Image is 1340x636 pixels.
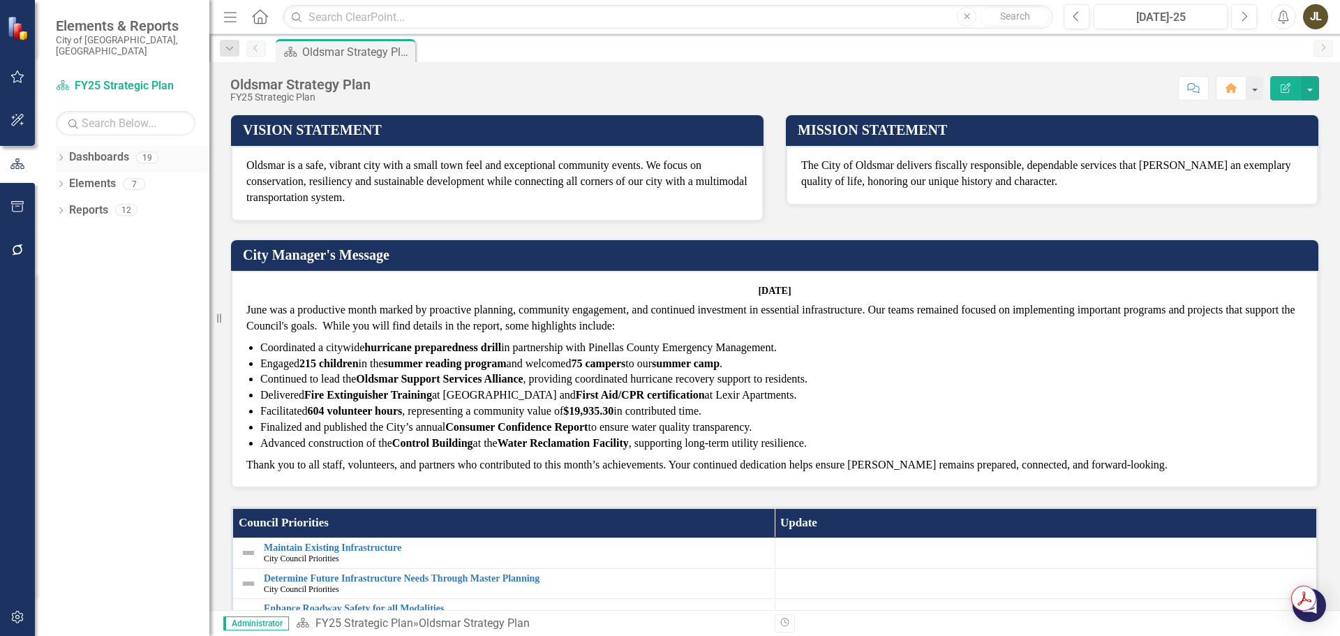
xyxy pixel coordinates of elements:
[56,111,195,135] input: Search Below...
[232,538,775,568] td: Double-Click to Edit Right Click for Context Menu
[230,92,371,103] div: FY25 Strategic Plan
[223,616,289,630] span: Administrator
[392,437,473,449] strong: Control Building
[260,371,1303,387] p: Continued to lead the , providing coordinated hurricane recovery support to residents.
[775,568,1317,599] td: Double-Click to Edit
[758,286,791,296] strong: [DATE]
[563,405,613,417] strong: $19,935.30
[232,568,775,599] td: Double-Click to Edit Right Click for Context Menu
[775,599,1317,630] td: Double-Click to Edit
[304,389,432,401] strong: Fire Extinguisher Training
[260,420,1303,436] p: Finalized and published the City’s annual to ensure water quality transparency.
[246,454,1303,473] p: Thank you to all staff, volunteers, and partners who contributed to this month’s achievements. Yo...
[69,149,129,165] a: Dashboards
[69,176,116,192] a: Elements
[240,545,257,561] img: Not Defined
[1303,4,1328,29] button: JL
[315,616,413,630] a: FY25 Strategic Plan
[230,77,371,92] div: Oldsmar Strategy Plan
[69,202,108,219] a: Reports
[260,436,1303,452] p: Advanced construction of the at the , supporting long-term utility resilience.
[246,302,1303,337] p: June was a productive month marked by proactive planning, community engagement, and continued inv...
[980,7,1050,27] button: Search
[296,616,764,632] div: »
[571,357,625,369] strong: 75 campers
[260,404,1303,420] p: Facilitated , representing a community value of in contributed time.
[308,405,403,417] strong: 604 volunteer hours
[264,542,768,553] a: Maintain Existing Infrastructure
[302,43,412,61] div: Oldsmar Strategy Plan
[576,389,705,401] strong: First Aid/CPR certification
[264,584,339,594] span: City Council Priorities
[283,5,1053,29] input: Search ClearPoint...
[419,616,530,630] div: Oldsmar Strategy Plan
[243,122,757,138] h3: VISION STATEMENT
[56,78,195,94] a: FY25 Strategic Plan
[232,599,775,630] td: Double-Click to Edit Right Click for Context Menu
[798,122,1311,138] h3: MISSION STATEMENT
[1099,9,1223,26] div: [DATE]-25
[56,17,195,34] span: Elements & Reports
[264,554,339,563] span: City Council Priorities
[260,356,1303,372] p: Engaged in the and welcomed to our .
[498,437,629,449] strong: Water Reclamation Facility
[240,606,257,623] img: Not Defined
[246,158,748,206] p: Oldsmar is a safe, vibrant city with a small town feel and exceptional community events. We focus...
[240,575,257,592] img: Not Defined
[801,158,1303,190] p: The City of Oldsmar delivers fiscally responsible, dependable services that [PERSON_NAME] an exem...
[384,357,507,369] strong: summer reading program
[260,387,1303,404] p: Delivered at [GEOGRAPHIC_DATA] and at Lexir Apartments.
[264,603,768,614] a: Enhance Roadway Safety for all Modalities
[445,421,588,433] strong: Consumer Confidence Report
[364,341,501,353] strong: hurricane preparedness drill
[775,538,1317,568] td: Double-Click to Edit
[260,340,1303,356] p: Coordinated a citywide in partnership with Pinellas County Emergency Management.
[1094,4,1228,29] button: [DATE]-25
[1000,10,1030,22] span: Search
[243,247,1311,262] h3: City Manager's Message
[7,15,31,40] img: ClearPoint Strategy
[136,151,158,163] div: 19
[115,205,137,216] div: 12
[652,357,720,369] strong: summer camp
[123,178,145,190] div: 7
[356,373,523,385] strong: Oldsmar Support Services Alliance
[299,357,359,369] strong: 215 children
[264,573,768,584] a: Determine Future Infrastructure Needs Through Master Planning
[56,34,195,57] small: City of [GEOGRAPHIC_DATA], [GEOGRAPHIC_DATA]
